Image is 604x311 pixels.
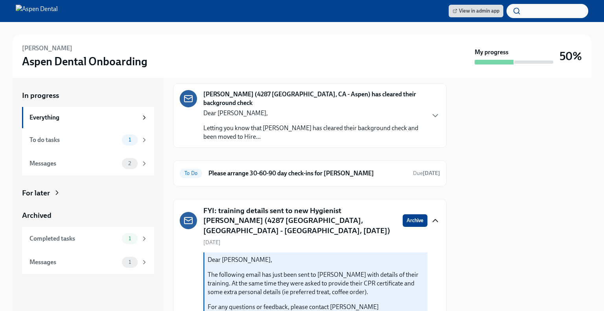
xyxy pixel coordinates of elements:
strong: My progress [475,48,508,57]
div: Messages [29,258,119,267]
span: 2 [123,160,136,166]
span: 1 [124,259,136,265]
a: To DoPlease arrange 30-60-90 day check-ins for [PERSON_NAME]Due[DATE] [180,167,440,180]
h5: FYI: training details sent to new Hygienist [PERSON_NAME] (4287 [GEOGRAPHIC_DATA], [GEOGRAPHIC_DA... [203,206,396,236]
a: Messages2 [22,152,154,175]
div: For later [22,188,50,198]
a: View in admin app [449,5,503,17]
span: Due [413,170,440,177]
span: 1 [124,236,136,241]
p: Dear [PERSON_NAME], [208,256,424,264]
div: Everything [29,113,138,122]
a: For later [22,188,154,198]
span: [DATE] [203,239,221,246]
strong: [PERSON_NAME] (4287 [GEOGRAPHIC_DATA], CA - Aspen) has cleared their background check [203,90,424,107]
a: Completed tasks1 [22,227,154,250]
span: September 27th, 2025 07:00 [413,169,440,177]
div: Completed tasks [29,234,119,243]
div: To do tasks [29,136,119,144]
h3: 50% [560,49,582,63]
a: Messages1 [22,250,154,274]
p: Dear [PERSON_NAME], [203,109,424,118]
a: To do tasks1 [22,128,154,152]
span: View in admin app [453,7,499,15]
img: Aspen Dental [16,5,58,17]
a: In progress [22,90,154,101]
span: 1 [124,137,136,143]
a: Everything [22,107,154,128]
a: Archived [22,210,154,221]
span: To Do [180,170,202,176]
h6: [PERSON_NAME] [22,44,72,53]
button: Archive [403,214,427,227]
p: Letting you know that [PERSON_NAME] has cleared their background check and been moved to Hire... [203,124,424,141]
h3: Aspen Dental Onboarding [22,54,147,68]
strong: [DATE] [423,170,440,177]
div: Messages [29,159,119,168]
h6: Please arrange 30-60-90 day check-ins for [PERSON_NAME] [208,169,407,178]
p: The following email has just been sent to [PERSON_NAME] with details of their training. At the sa... [208,271,424,296]
span: Archive [407,217,424,225]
